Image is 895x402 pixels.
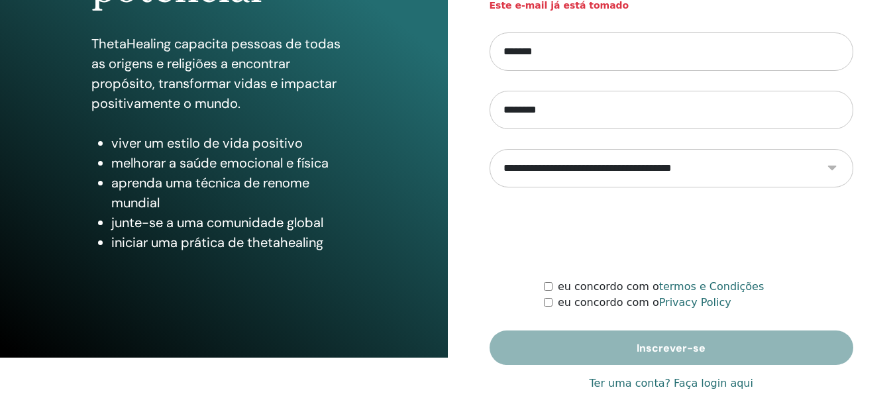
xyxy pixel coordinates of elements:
iframe: reCAPTCHA [570,207,772,259]
li: aprenda uma técnica de renome mundial [111,173,356,213]
li: iniciar uma prática de thetahealing [111,232,356,252]
li: viver um estilo de vida positivo [111,133,356,153]
a: Privacy Policy [659,296,731,309]
label: eu concordo com o [558,295,731,311]
a: Ter uma conta? Faça login aqui [590,376,753,391]
a: termos e Condições [659,280,764,293]
label: eu concordo com o [558,279,764,295]
li: melhorar a saúde emocional e física [111,153,356,173]
li: junte-se a uma comunidade global [111,213,356,232]
p: ThetaHealing capacita pessoas de todas as origens e religiões a encontrar propósito, transformar ... [91,34,356,113]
